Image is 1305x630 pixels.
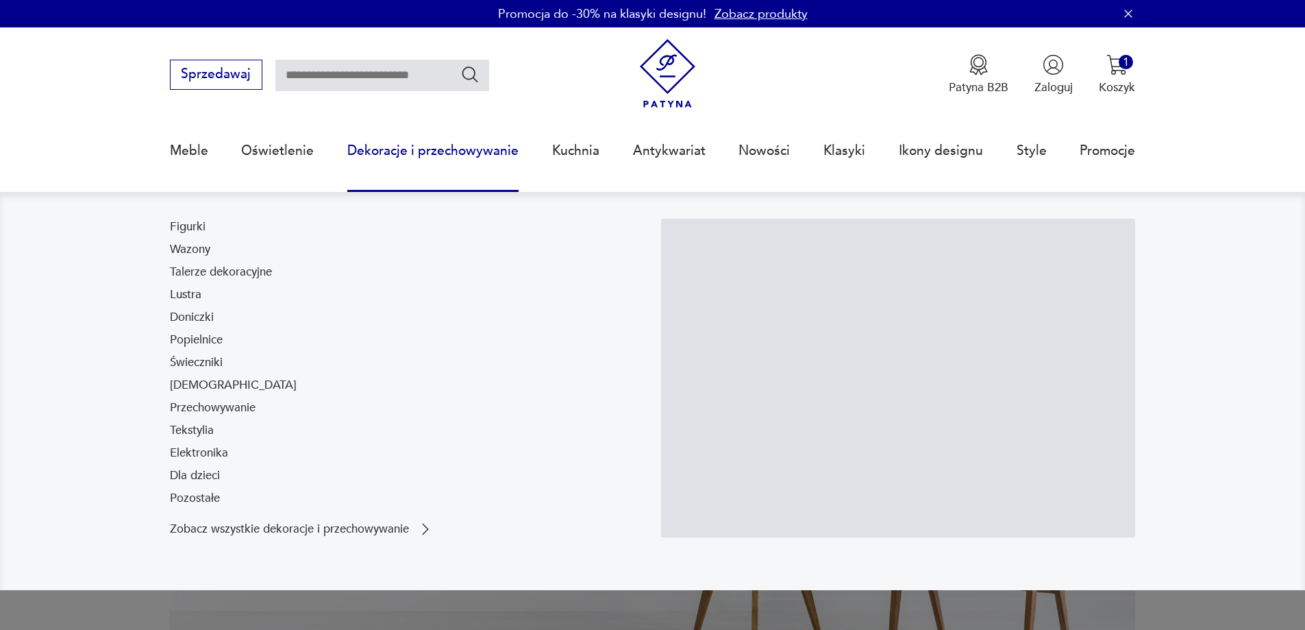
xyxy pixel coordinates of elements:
[1106,54,1128,75] img: Ikona koszyka
[633,119,706,182] a: Antykwariat
[170,468,220,484] a: Dla dzieci
[1017,119,1047,182] a: Style
[1099,54,1135,95] button: 1Koszyk
[949,80,1008,95] p: Patyna B2B
[170,422,214,439] a: Tekstylia
[170,490,220,507] a: Pozostałe
[241,119,314,182] a: Oświetlenie
[170,445,228,461] a: Elektronika
[460,64,480,84] button: Szukaj
[899,119,983,182] a: Ikony designu
[170,241,210,258] a: Wazony
[170,219,206,235] a: Figurki
[170,521,434,537] a: Zobacz wszystkie dekoracje i przechowywanie
[170,287,201,303] a: Lustra
[1034,54,1073,95] button: Zaloguj
[1043,54,1064,75] img: Ikonka użytkownika
[714,5,808,23] a: Zobacz produkty
[823,119,865,182] a: Klasyki
[1119,55,1133,69] div: 1
[170,309,214,326] a: Doniczki
[498,5,706,23] p: Promocja do -30% na klasyki designu!
[347,119,519,182] a: Dekoracje i przechowywanie
[1080,119,1135,182] a: Promocje
[170,332,223,348] a: Popielnice
[949,54,1008,95] a: Ikona medaluPatyna B2B
[552,119,599,182] a: Kuchnia
[170,119,208,182] a: Meble
[1099,80,1135,95] p: Koszyk
[170,354,223,371] a: Świeczniki
[1034,80,1073,95] p: Zaloguj
[170,60,262,90] button: Sprzedawaj
[968,54,989,75] img: Ikona medalu
[170,264,272,280] a: Talerze dekoracyjne
[633,39,702,108] img: Patyna - sklep z meblami i dekoracjami vintage
[170,377,297,393] a: [DEMOGRAPHIC_DATA]
[738,119,790,182] a: Nowości
[170,524,409,535] p: Zobacz wszystkie dekoracje i przechowywanie
[170,70,262,81] a: Sprzedawaj
[170,400,256,416] a: Przechowywanie
[949,54,1008,95] button: Patyna B2B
